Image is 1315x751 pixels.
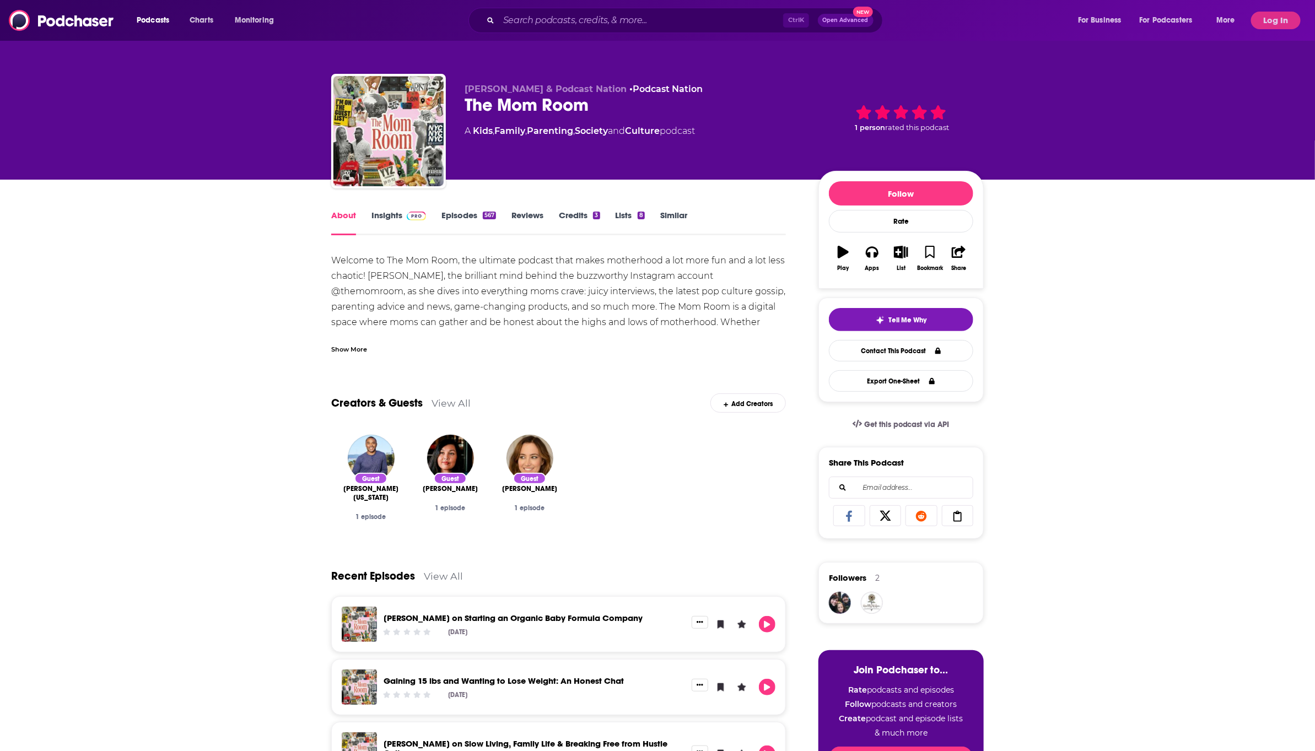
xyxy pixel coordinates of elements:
[525,126,527,136] span: ,
[638,212,645,219] div: 8
[506,435,553,482] img: Jancee Dunn
[942,505,974,526] a: Copy Link
[876,316,885,325] img: tell me why sparkle
[182,12,220,29] a: Charts
[465,84,627,94] span: [PERSON_NAME] & Podcast Nation
[829,457,904,468] h3: Share This Podcast
[331,396,423,410] a: Creators & Guests
[331,569,415,583] a: Recent Episodes
[333,76,444,186] img: The Mom Room
[660,210,687,235] a: Similar
[829,714,973,723] li: podcast and episode lists
[861,592,883,614] img: RealRightMom
[502,484,557,493] span: [PERSON_NAME]
[441,210,496,235] a: Episodes567
[865,265,880,272] div: Apps
[853,7,873,17] span: New
[1251,12,1301,29] button: Log In
[838,265,849,272] div: Play
[818,14,874,27] button: Open AdvancedNew
[829,699,973,709] li: podcasts and creators
[419,504,481,512] div: 1 episode
[340,484,402,502] span: [PERSON_NAME][US_STATE]
[1140,13,1193,28] span: For Podcasters
[889,316,927,325] span: Tell Me Why
[423,484,478,493] a: Oie Dobier
[1078,13,1122,28] span: For Business
[855,123,885,132] span: 1 person
[870,505,902,526] a: Share on X/Twitter
[499,504,561,512] div: 1 episode
[331,210,356,235] a: About
[342,607,377,642] a: Esther Hallam on Starting an Organic Baby Formula Company
[734,679,750,695] button: Leave a Rating
[493,126,494,136] span: ,
[951,265,966,272] div: Share
[887,239,915,278] button: List
[502,484,557,493] a: Jancee Dunn
[818,84,984,152] div: 1 personrated this podcast
[759,616,775,633] button: Play
[479,8,893,33] div: Search podcasts, credits, & more...
[713,616,729,633] button: Bookmark Episode
[915,239,944,278] button: Bookmark
[407,212,426,220] img: Podchaser Pro
[829,685,973,695] li: podcasts and episodes
[829,728,973,738] li: & much more
[838,477,964,498] input: Email address...
[844,411,958,438] a: Get this podcast via API
[945,239,973,278] button: Share
[340,484,402,502] a: Marc Washington
[629,84,703,94] span: •
[906,505,937,526] a: Share on Reddit
[625,126,660,136] a: Culture
[829,592,851,614] img: LehighValleySleepCoach
[427,435,474,482] img: Oie Dobier
[384,613,643,623] a: Esther Hallam on Starting an Organic Baby Formula Company
[845,699,872,709] strong: Follow
[424,570,463,582] a: View All
[593,212,600,219] div: 3
[354,473,387,484] div: Guest
[829,663,973,676] h3: Join Podchaser to...
[829,181,973,206] button: Follow
[331,253,786,376] div: Welcome to The Mom Room, the ultimate podcast that makes motherhood a lot more fun and a lot less...
[235,13,274,28] span: Monitoring
[829,308,973,331] button: tell me why sparkleTell Me Why
[823,18,869,23] span: Open Advanced
[829,572,866,583] span: Followers
[499,12,783,29] input: Search podcasts, credits, & more...
[227,12,288,29] button: open menu
[348,435,395,482] img: Marc Washington
[897,265,906,272] div: List
[734,616,750,633] button: Leave a Rating
[559,210,600,235] a: Credits3
[573,126,575,136] span: ,
[527,126,573,136] a: Parenting
[342,669,377,705] img: Gaining 15 lbs and Wanting to Lose Weight: An Honest Chat
[759,679,775,695] button: Play
[608,126,625,136] span: and
[384,676,624,686] a: Gaining 15 lbs and Wanting to Lose Weight: An Honest Chat
[434,473,467,484] div: Guest
[449,628,468,636] div: [DATE]
[864,420,950,429] span: Get this podcast via API
[829,210,973,233] div: Rate
[633,84,703,94] a: Podcast Nation
[511,210,543,235] a: Reviews
[483,212,496,219] div: 567
[340,513,402,521] div: 1 episode
[494,126,525,136] a: Family
[692,616,708,628] button: Show More Button
[858,239,886,278] button: Apps
[829,239,858,278] button: Play
[616,210,645,235] a: Lists8
[1216,13,1235,28] span: More
[713,679,729,695] button: Bookmark Episode
[473,126,493,136] a: Kids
